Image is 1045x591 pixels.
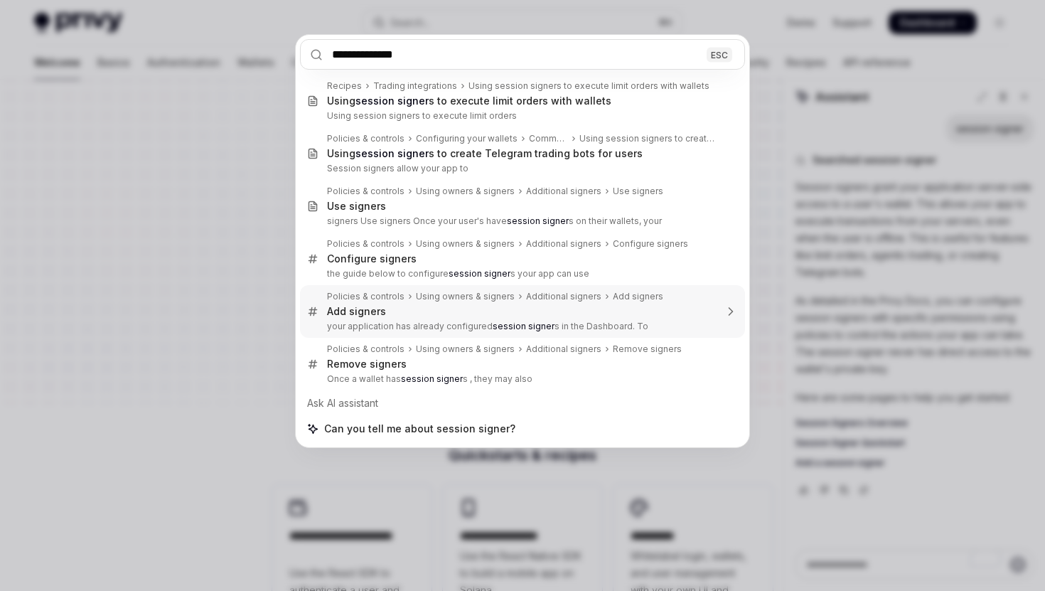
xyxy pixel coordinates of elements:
[373,80,457,92] div: Trading integrations
[529,133,568,144] div: Common use cases
[526,291,601,302] div: Additional signers
[327,344,404,355] div: Policies & controls
[327,215,715,227] p: signers Use signers Once your user's have s on their wallets, your
[327,200,386,213] div: Use signers
[613,186,663,197] div: Use signers
[468,80,709,92] div: Using session signers to execute limit orders with wallets
[327,95,611,107] div: Using s to execute limit orders with wallets
[579,133,715,144] div: Using session signers to create Telegram trading bots for users
[526,344,601,355] div: Additional signers
[613,291,663,302] div: Add signers
[416,238,515,250] div: Using owners & signers
[327,358,407,371] div: Remove signers
[327,186,404,197] div: Policies & controls
[327,110,715,122] p: Using session signers to execute limit orders
[613,344,682,355] div: Remove signers
[493,321,554,331] b: session signer
[401,373,463,384] b: session signer
[416,344,515,355] div: Using owners & signers
[300,390,745,416] div: Ask AI assistant
[327,238,404,250] div: Policies & controls
[324,422,515,436] span: Can you tell me about session signer?
[327,321,715,332] p: your application has already configured s in the Dashboard. To
[416,186,515,197] div: Using owners & signers
[327,80,362,92] div: Recipes
[526,238,601,250] div: Additional signers
[327,373,715,385] p: Once a wallet has s , they may also
[449,268,510,279] b: session signer
[355,95,429,107] b: session signer
[327,252,417,265] div: Configure signers
[613,238,688,250] div: Configure signers
[327,133,404,144] div: Policies & controls
[355,147,429,159] b: session signer
[327,291,404,302] div: Policies & controls
[327,305,386,318] div: Add signers
[327,163,715,174] p: Session signers allow your app to
[416,291,515,302] div: Using owners & signers
[327,268,715,279] p: the guide below to configure s your app can use
[526,186,601,197] div: Additional signers
[707,47,732,62] div: ESC
[416,133,518,144] div: Configuring your wallets
[327,147,643,160] div: Using s to create Telegram trading bots for users
[507,215,569,226] b: session signer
